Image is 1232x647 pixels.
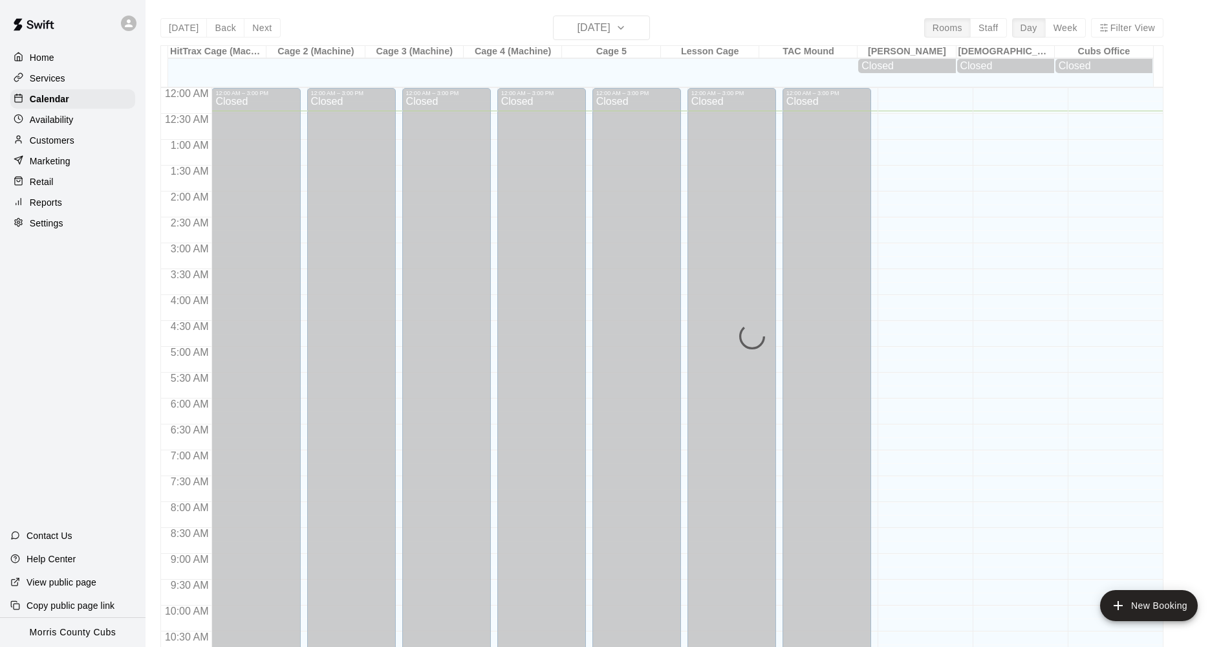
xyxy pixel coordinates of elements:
[10,193,135,212] a: Reports
[464,46,562,58] div: Cage 4 (Machine)
[266,46,365,58] div: Cage 2 (Machine)
[1100,590,1198,621] button: add
[1059,60,1149,72] div: Closed
[30,196,62,209] p: Reports
[30,134,74,147] p: Customers
[168,192,212,203] span: 2:00 AM
[10,110,135,129] a: Availability
[168,476,212,487] span: 7:30 AM
[168,424,212,435] span: 6:30 AM
[30,93,69,105] p: Calendar
[168,347,212,358] span: 5:00 AM
[956,46,1055,58] div: [DEMOGRAPHIC_DATA]
[27,553,76,565] p: Help Center
[311,90,392,96] div: 12:00 AM – 3:00 PM
[168,269,212,280] span: 3:30 AM
[10,89,135,109] a: Calendar
[10,151,135,171] a: Marketing
[168,580,212,591] span: 9:30 AM
[691,90,772,96] div: 12:00 AM – 3:00 PM
[168,295,212,306] span: 4:00 AM
[30,155,70,168] p: Marketing
[168,166,212,177] span: 1:30 AM
[168,46,266,58] div: HitTrax Cage (Machine)
[10,214,135,233] a: Settings
[30,217,63,230] p: Settings
[1055,46,1153,58] div: Cubs Office
[786,90,867,96] div: 12:00 AM – 3:00 PM
[661,46,759,58] div: Lesson Cage
[30,72,65,85] p: Services
[168,140,212,151] span: 1:00 AM
[861,60,952,72] div: Closed
[501,90,582,96] div: 12:00 AM – 3:00 PM
[168,502,212,513] span: 8:00 AM
[27,599,114,612] p: Copy public page link
[162,88,212,99] span: 12:00 AM
[10,131,135,150] a: Customers
[10,172,135,192] a: Retail
[30,51,54,64] p: Home
[27,576,96,589] p: View public page
[10,48,135,67] a: Home
[596,90,677,96] div: 12:00 AM – 3:00 PM
[365,46,464,58] div: Cage 3 (Machine)
[162,631,212,642] span: 10:30 AM
[30,113,74,126] p: Availability
[30,175,54,188] p: Retail
[168,373,212,384] span: 5:30 AM
[168,399,212,410] span: 6:00 AM
[759,46,858,58] div: TAC Mound
[168,450,212,461] span: 7:00 AM
[168,217,212,228] span: 2:30 AM
[858,46,956,58] div: [PERSON_NAME]
[168,321,212,332] span: 4:30 AM
[960,60,1051,72] div: Closed
[162,114,212,125] span: 12:30 AM
[168,528,212,539] span: 8:30 AM
[215,90,296,96] div: 12:00 AM – 3:00 PM
[10,69,135,88] a: Services
[168,243,212,254] span: 3:00 AM
[406,90,487,96] div: 12:00 AM – 3:00 PM
[30,626,116,639] p: Morris County Cubs
[168,554,212,565] span: 9:00 AM
[562,46,660,58] div: Cage 5
[27,529,72,542] p: Contact Us
[162,606,212,617] span: 10:00 AM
